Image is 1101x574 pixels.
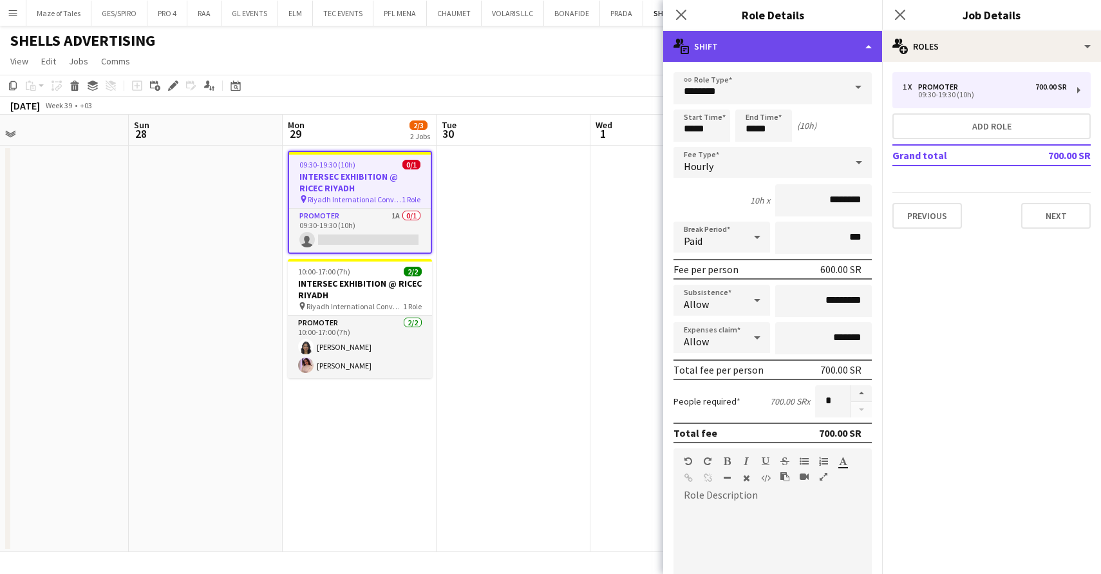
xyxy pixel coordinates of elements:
app-card-role: Promoter2/210:00-17:00 (7h)[PERSON_NAME][PERSON_NAME] [288,316,432,378]
div: +03 [80,100,92,110]
span: Edit [41,55,56,67]
td: Grand total [892,145,1010,166]
div: Total fee [673,426,717,439]
button: TEC EVENTS [313,1,373,26]
button: RAA [187,1,221,26]
span: Riyadh International Convention & Exhibition Center [306,301,403,311]
span: 2/2 [404,267,422,276]
a: View [5,53,33,70]
a: Edit [36,53,61,70]
div: 1 x [903,82,918,91]
button: Text Color [838,456,847,466]
div: 09:30-19:30 (10h) [903,91,1067,98]
div: 700.00 SR [1035,82,1067,91]
button: Fullscreen [819,472,828,482]
div: Promoter [918,82,963,91]
div: 600.00 SR [820,263,861,276]
span: Paid [684,234,702,247]
span: 10:00-17:00 (7h) [298,267,350,276]
span: Sun [134,119,149,131]
span: 29 [286,126,305,141]
span: 1 [594,126,612,141]
button: Maze of Tales [26,1,91,26]
button: Bold [722,456,731,466]
div: 10h x [750,195,770,206]
span: Tue [442,119,456,131]
span: 30 [440,126,456,141]
span: 1 Role [403,301,422,311]
div: Roles [882,31,1101,62]
button: SHELLS ADVERTISING [643,1,737,26]
div: 700.00 SR [820,363,861,376]
a: Jobs [64,53,93,70]
button: ELM [278,1,313,26]
div: [DATE] [10,99,40,112]
button: Italic [742,456,751,466]
span: Allow [684,335,709,348]
button: Strikethrough [780,456,789,466]
button: PFL MENA [373,1,427,26]
span: 0/1 [402,160,420,169]
button: Add role [892,113,1091,139]
span: Wed [596,119,612,131]
h3: Role Details [663,6,882,23]
div: 700.00 SR [819,426,861,439]
span: Mon [288,119,305,131]
span: Allow [684,298,709,311]
app-job-card: 09:30-19:30 (10h)0/1INTERSEC EXHIBITION @ RICEC RIYADH Riyadh International Convention & Exhibiti... [288,151,432,254]
span: 09:30-19:30 (10h) [299,160,355,169]
span: 1 Role [402,195,420,204]
span: 28 [132,126,149,141]
span: Week 39 [42,100,75,110]
app-job-card: 10:00-17:00 (7h)2/2INTERSEC EXHIBITION @ RICEC RIYADH Riyadh International Convention & Exhibitio... [288,259,432,378]
button: Ordered List [819,456,828,466]
button: PRO 4 [147,1,187,26]
span: Riyadh International Convention & Exhibition Center [308,195,402,204]
button: PRADA [600,1,643,26]
button: Next [1021,203,1091,229]
div: 2 Jobs [410,131,430,141]
span: Comms [101,55,130,67]
div: Fee per person [673,263,739,276]
div: Total fee per person [673,363,764,376]
button: Undo [684,456,693,466]
button: Unordered List [800,456,809,466]
button: Horizontal Line [722,473,731,483]
button: HTML Code [761,473,770,483]
button: Previous [892,203,962,229]
button: GL EVENTS [221,1,278,26]
app-card-role: Promoter1A0/109:30-19:30 (10h) [289,209,431,253]
td: 700.00 SR [1010,145,1091,166]
label: People required [673,396,740,407]
h3: INTERSEC EXHIBITION @ RICEC RIYADH [289,171,431,194]
button: Paste as plain text [780,472,789,482]
button: Redo [703,456,712,466]
div: 700.00 SR x [770,396,810,407]
h3: Job Details [882,6,1101,23]
button: Underline [761,456,770,466]
span: 2/3 [409,120,428,130]
button: Clear Formatting [742,473,751,483]
span: Hourly [684,160,713,173]
button: VOLARIS LLC [482,1,544,26]
div: Shift [663,31,882,62]
h3: INTERSEC EXHIBITION @ RICEC RIYADH [288,278,432,301]
h1: SHELLS ADVERTISING [10,31,155,50]
button: CHAUMET [427,1,482,26]
button: Insert video [800,472,809,482]
button: Increase [851,385,872,402]
a: Comms [96,53,135,70]
div: (10h) [797,120,816,131]
span: View [10,55,28,67]
button: BONAFIDE [544,1,600,26]
button: GES/SPIRO [91,1,147,26]
span: Jobs [69,55,88,67]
